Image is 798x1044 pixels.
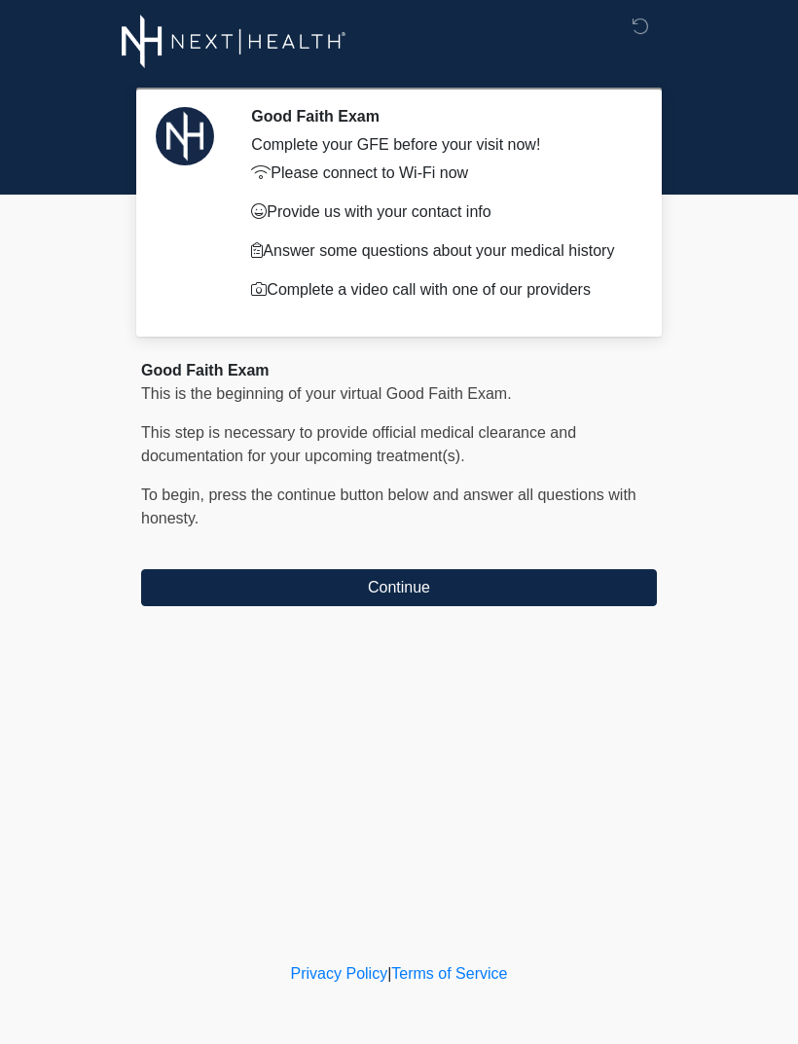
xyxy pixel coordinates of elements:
[251,133,628,157] div: Complete your GFE before your visit now!
[251,278,628,302] p: Complete a video call with one of our providers
[141,359,657,382] div: Good Faith Exam
[251,162,628,185] p: Please connect to Wi-Fi now
[122,15,346,68] img: Next-Health Logo
[141,385,512,402] span: This is the beginning of your virtual Good Faith Exam.
[156,107,214,165] img: Agent Avatar
[251,239,628,263] p: Answer some questions about your medical history
[141,569,657,606] button: Continue
[291,965,388,982] a: Privacy Policy
[141,424,576,464] span: This step is necessary to provide official medical clearance and documentation for your upcoming ...
[251,107,628,126] h2: Good Faith Exam
[387,965,391,982] a: |
[141,486,636,526] span: To begin, ﻿﻿﻿﻿﻿﻿press the continue button below and answer all questions with honesty.
[251,200,628,224] p: Provide us with your contact info
[391,965,507,982] a: Terms of Service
